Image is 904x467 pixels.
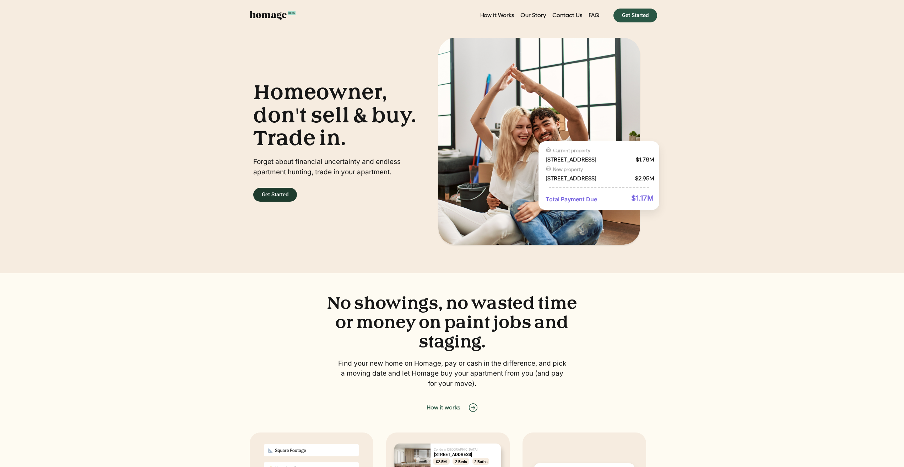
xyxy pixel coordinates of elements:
img: Line [546,146,552,152]
a: How it works [419,401,485,416]
h2: $1.17M [631,193,654,203]
img: Homage-AI-Home-Trade-In-Platform-5 [438,38,640,245]
div: [STREET_ADDRESS] [434,452,500,457]
h2: New property [553,167,593,173]
h2: Current property [553,148,609,154]
h2: Total Payment Due [546,196,597,203]
span: Get Started [262,192,288,197]
a: Our Story [517,7,549,23]
span: Get Started [622,13,649,18]
h2: [STREET_ADDRESS] [546,175,596,182]
a: Contact Us [549,7,585,23]
a: Get Started [613,9,657,22]
a: Get Started [253,188,297,202]
img: Line [546,165,552,171]
span: How it works [427,405,460,413]
div: $2.5M [434,460,449,464]
h3: [STREET_ADDRESS] [546,156,596,164]
a: How it Works [477,7,518,23]
h1: Homeowner, don't sell & buy. Trade in. [253,81,424,150]
a: FAQ [585,7,603,23]
div: 2 Baths [473,460,488,464]
p: Find your new home on Homage, pay or cash in the difference, and pick a moving date and let Homag... [336,359,568,389]
h2: $2.95M [635,175,654,182]
h2: $1.78M [636,156,654,164]
h1: No showings, no wasted time or money on paint jobs and staging. [323,294,582,351]
div: Condo in [GEOGRAPHIC_DATA] [434,448,500,451]
h2: Forget about financial uncertainty and endless apartment hunting, trade in your apartment. [253,157,424,177]
div: 2 Beds [454,460,468,464]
